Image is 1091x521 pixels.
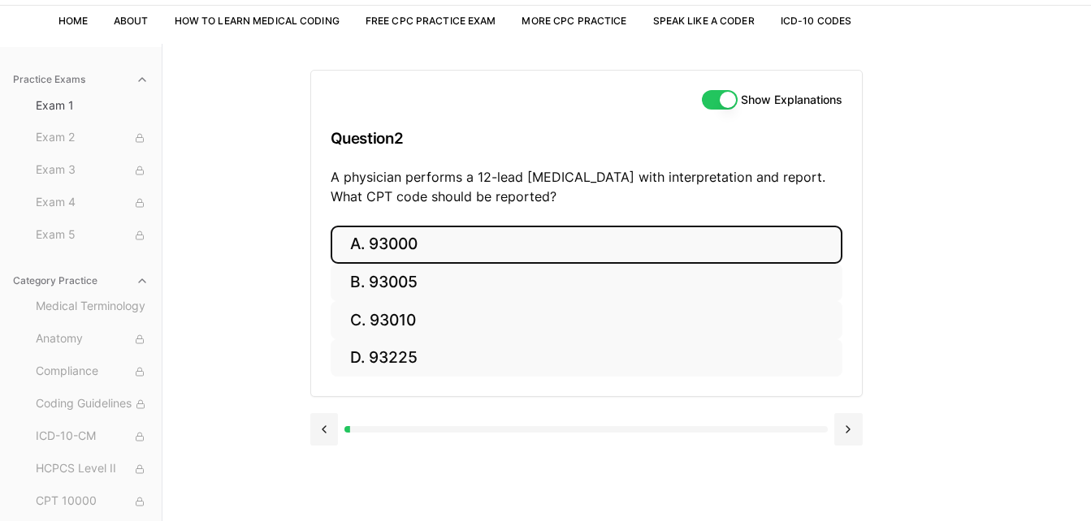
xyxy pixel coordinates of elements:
span: Exam 4 [36,194,149,212]
span: CPT 10000 [36,493,149,510]
button: B. 93005 [331,264,842,302]
a: ICD-10 Codes [781,15,851,27]
button: Exam 3 [29,157,155,183]
button: Coding Guidelines [29,391,155,417]
button: Medical Terminology [29,294,155,320]
span: HCPCS Level II [36,460,149,478]
span: Exam 2 [36,129,149,147]
span: Exam 5 [36,226,149,244]
span: Compliance [36,363,149,381]
span: Coding Guidelines [36,395,149,413]
button: Anatomy [29,326,155,352]
button: HCPCS Level II [29,456,155,482]
a: Free CPC Practice Exam [366,15,496,27]
button: CPT 10000 [29,489,155,515]
a: More CPC Practice [522,15,626,27]
label: Show Explanations [741,94,842,105]
button: D. 93225 [331,339,842,377]
a: About [114,15,149,27]
button: Category Practice [6,268,155,294]
button: Compliance [29,359,155,385]
button: Exam 2 [29,125,155,151]
h3: Question 2 [331,114,842,162]
button: Exam 4 [29,190,155,216]
a: Speak Like a Coder [653,15,755,27]
span: Medical Terminology [36,298,149,316]
button: Exam 5 [29,222,155,248]
button: Exam 1 [29,93,155,118]
p: A physician performs a 12-lead [MEDICAL_DATA] with interpretation and report. What CPT code shoul... [331,167,842,206]
a: How to Learn Medical Coding [175,15,340,27]
a: Home [58,15,88,27]
span: Exam 3 [36,161,149,179]
button: Practice Exams [6,67,155,93]
button: A. 93000 [331,226,842,264]
button: C. 93010 [331,301,842,339]
span: ICD-10-CM [36,428,149,446]
span: Exam 1 [36,97,149,114]
span: Anatomy [36,330,149,348]
button: ICD-10-CM [29,424,155,450]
